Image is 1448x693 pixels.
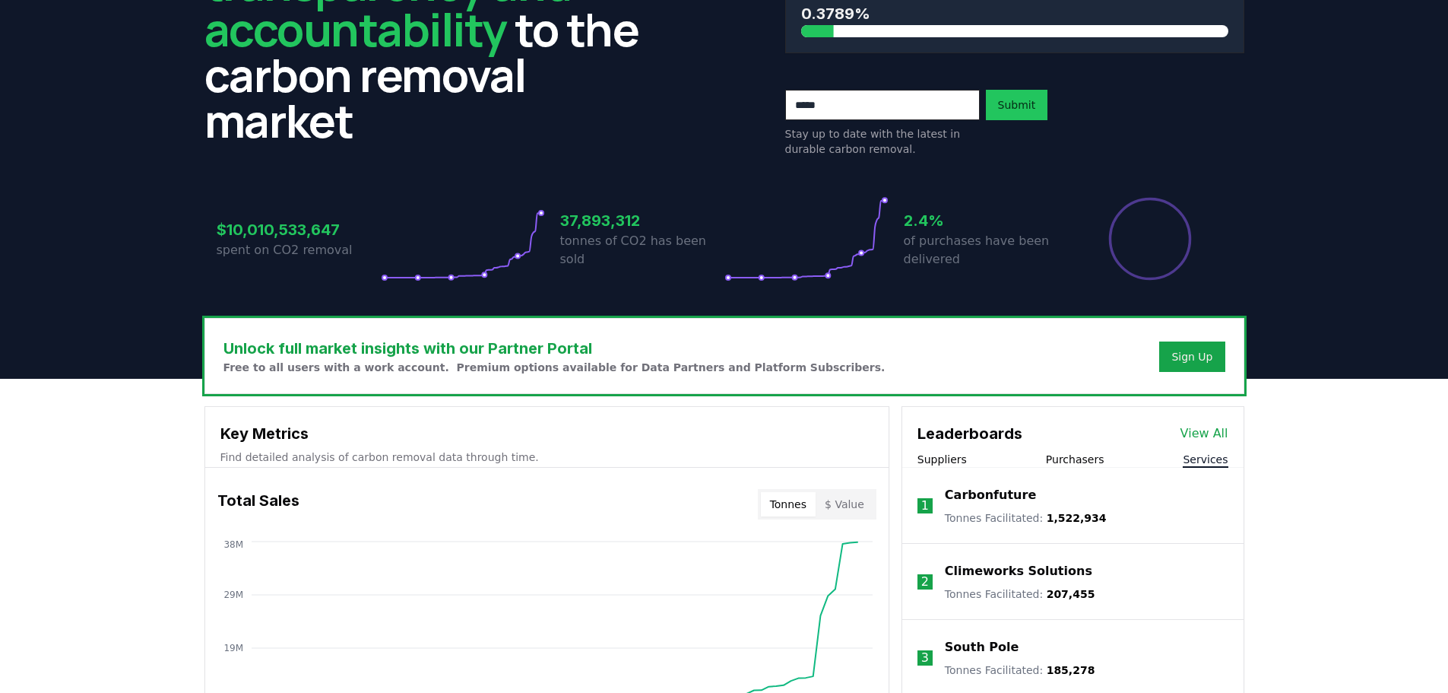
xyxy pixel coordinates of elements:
[223,643,243,653] tspan: 19M
[945,486,1036,504] a: Carbonfuture
[921,649,929,667] p: 3
[801,2,1228,25] h3: 0.3789%
[220,422,873,445] h3: Key Metrics
[1047,664,1095,676] span: 185,278
[945,562,1092,580] a: Climeworks Solutions
[560,232,724,269] p: tonnes of CO2 has been sold
[945,510,1107,526] p: Tonnes Facilitated :
[560,209,724,232] h3: 37,893,312
[1047,588,1095,600] span: 207,455
[921,573,929,591] p: 2
[1159,342,1225,372] button: Sign Up
[917,452,967,467] button: Suppliers
[1171,349,1212,364] a: Sign Up
[917,422,1022,445] h3: Leaderboards
[217,241,381,259] p: spent on CO2 removal
[904,209,1068,232] h3: 2.4%
[217,489,299,520] h3: Total Sales
[986,90,1048,120] button: Submit
[1180,424,1228,443] a: View All
[220,450,873,465] p: Find detailed analysis of carbon removal data through time.
[945,587,1095,602] p: Tonnes Facilitated :
[223,590,243,600] tspan: 29M
[217,218,381,241] h3: $10,010,533,647
[945,663,1095,678] p: Tonnes Facilitated :
[921,497,929,515] p: 1
[223,337,886,360] h3: Unlock full market insights with our Partner Portal
[785,126,980,157] p: Stay up to date with the latest in durable carbon removal.
[223,539,243,550] tspan: 38M
[761,492,816,517] button: Tonnes
[816,492,873,517] button: $ Value
[1183,452,1228,467] button: Services
[1047,512,1107,524] span: 1,522,934
[1046,452,1104,467] button: Purchasers
[945,638,1019,656] a: South Pole
[1107,196,1193,281] div: Percentage of sales delivered
[223,360,886,375] p: Free to all users with a work account. Premium options available for Data Partners and Platform S...
[904,232,1068,269] p: of purchases have been delivered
